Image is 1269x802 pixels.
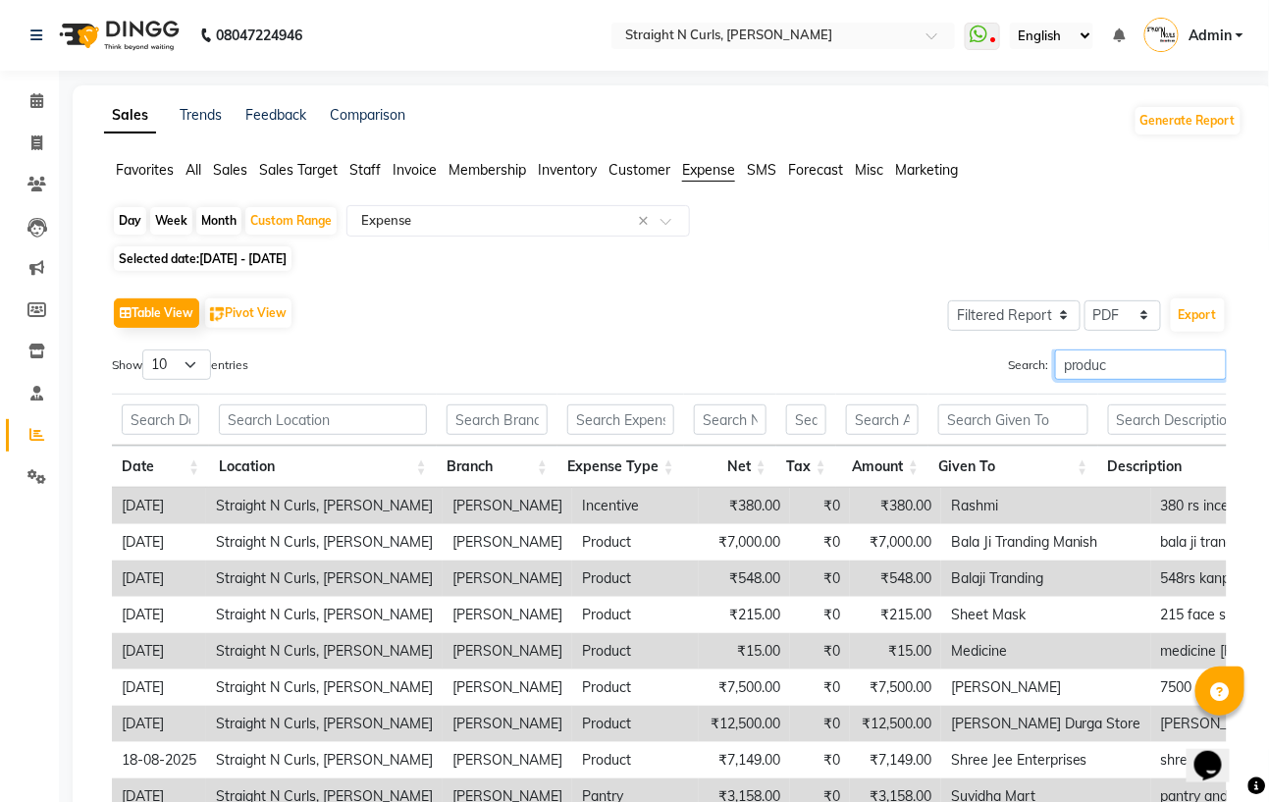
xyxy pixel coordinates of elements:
[447,404,548,435] input: Search Branch
[443,706,572,742] td: [PERSON_NAME]
[330,106,405,124] a: Comparison
[938,404,1087,435] input: Search Given To
[1136,107,1241,134] button: Generate Report
[895,161,958,179] span: Marketing
[114,207,146,235] div: Day
[443,742,572,778] td: [PERSON_NAME]
[941,597,1151,633] td: Sheet Mask
[941,561,1151,597] td: Balaji Tranding
[349,161,381,179] span: Staff
[50,8,185,63] img: logo
[855,161,883,179] span: Misc
[538,161,597,179] span: Inventory
[941,669,1151,706] td: [PERSON_NAME]
[699,488,790,524] td: ₹380.00
[150,207,192,235] div: Week
[206,706,443,742] td: Straight N Curls, [PERSON_NAME]
[790,633,850,669] td: ₹0
[557,446,684,488] th: Expense Type: activate to sort column ascending
[210,307,225,322] img: pivot.png
[850,706,941,742] td: ₹12,500.00
[682,161,735,179] span: Expense
[790,597,850,633] td: ₹0
[112,488,206,524] td: [DATE]
[206,742,443,778] td: Straight N Curls, [PERSON_NAME]
[572,742,699,778] td: Product
[747,161,776,179] span: SMS
[205,298,291,328] button: Pivot View
[104,98,156,134] a: Sales
[112,561,206,597] td: [DATE]
[206,669,443,706] td: Straight N Curls, [PERSON_NAME]
[790,669,850,706] td: ₹0
[699,669,790,706] td: ₹7,500.00
[199,251,287,266] span: [DATE] - [DATE]
[206,597,443,633] td: Straight N Curls, [PERSON_NAME]
[788,161,843,179] span: Forecast
[443,669,572,706] td: [PERSON_NAME]
[567,404,674,435] input: Search Expense Type
[142,349,211,380] select: Showentries
[572,706,699,742] td: Product
[216,8,302,63] b: 08047224946
[116,161,174,179] span: Favorites
[112,633,206,669] td: [DATE]
[259,161,338,179] span: Sales Target
[638,211,655,232] span: Clear all
[850,669,941,706] td: ₹7,500.00
[850,524,941,561] td: ₹7,000.00
[1008,349,1227,380] label: Search:
[699,633,790,669] td: ₹15.00
[112,669,206,706] td: [DATE]
[1055,349,1227,380] input: Search:
[213,161,247,179] span: Sales
[1189,26,1232,46] span: Admin
[180,106,222,124] a: Trends
[786,404,826,435] input: Search Tax
[112,742,206,778] td: 18-08-2025
[846,404,919,435] input: Search Amount
[572,597,699,633] td: Product
[122,404,199,435] input: Search Date
[449,161,526,179] span: Membership
[850,742,941,778] td: ₹7,149.00
[112,524,206,561] td: [DATE]
[699,524,790,561] td: ₹7,000.00
[112,349,248,380] label: Show entries
[206,561,443,597] td: Straight N Curls, [PERSON_NAME]
[572,524,699,561] td: Product
[393,161,437,179] span: Invoice
[941,742,1151,778] td: Shree Jee Enterprises
[206,488,443,524] td: Straight N Curls, [PERSON_NAME]
[443,561,572,597] td: [PERSON_NAME]
[443,488,572,524] td: [PERSON_NAME]
[185,161,201,179] span: All
[443,633,572,669] td: [PERSON_NAME]
[1144,18,1179,52] img: Admin
[112,597,206,633] td: [DATE]
[699,561,790,597] td: ₹548.00
[196,207,241,235] div: Month
[245,106,306,124] a: Feedback
[1171,298,1225,332] button: Export
[572,669,699,706] td: Product
[443,524,572,561] td: [PERSON_NAME]
[219,404,427,435] input: Search Location
[572,561,699,597] td: Product
[206,633,443,669] td: Straight N Curls, [PERSON_NAME]
[850,633,941,669] td: ₹15.00
[694,404,767,435] input: Search Net
[684,446,776,488] th: Net: activate to sort column ascending
[790,742,850,778] td: ₹0
[790,524,850,561] td: ₹0
[699,742,790,778] td: ₹7,149.00
[941,524,1151,561] td: Bala Ji Tranding Manish
[928,446,1097,488] th: Given To: activate to sort column ascending
[209,446,437,488] th: Location: activate to sort column ascending
[114,246,291,271] span: Selected date:
[941,706,1151,742] td: [PERSON_NAME] Durga Store
[699,597,790,633] td: ₹215.00
[1187,723,1249,782] iframe: chat widget
[443,597,572,633] td: [PERSON_NAME]
[850,488,941,524] td: ₹380.00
